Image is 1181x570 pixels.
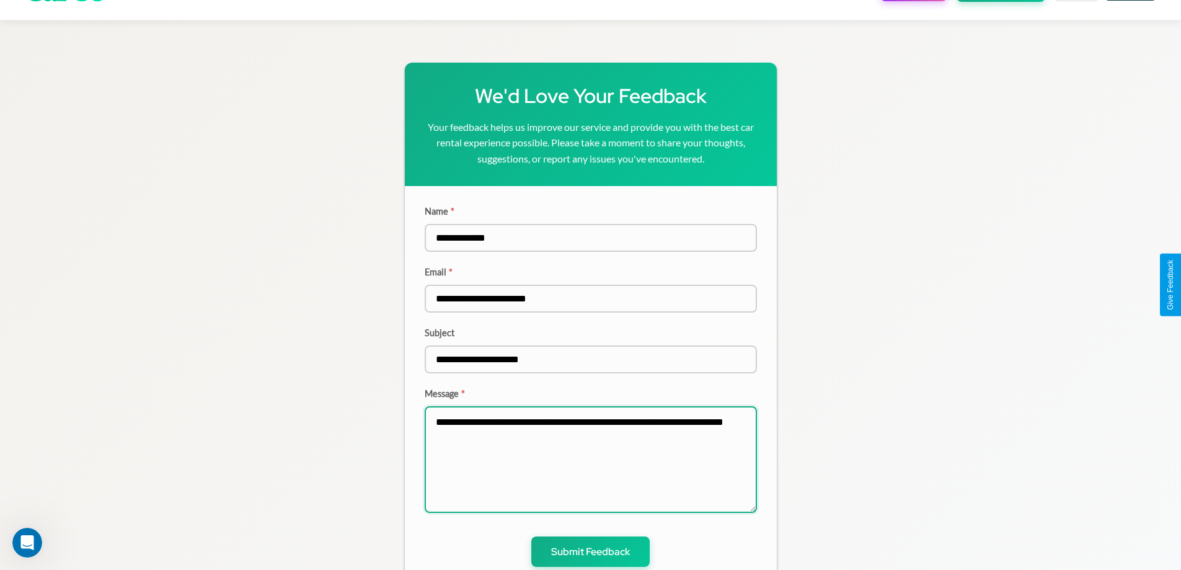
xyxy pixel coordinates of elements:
[425,206,757,216] label: Name
[425,82,757,109] h1: We'd Love Your Feedback
[425,327,757,338] label: Subject
[425,267,757,277] label: Email
[425,119,757,167] p: Your feedback helps us improve our service and provide you with the best car rental experience po...
[1166,260,1175,310] div: Give Feedback
[531,537,650,567] button: Submit Feedback
[425,388,757,399] label: Message
[12,528,42,558] iframe: Intercom live chat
